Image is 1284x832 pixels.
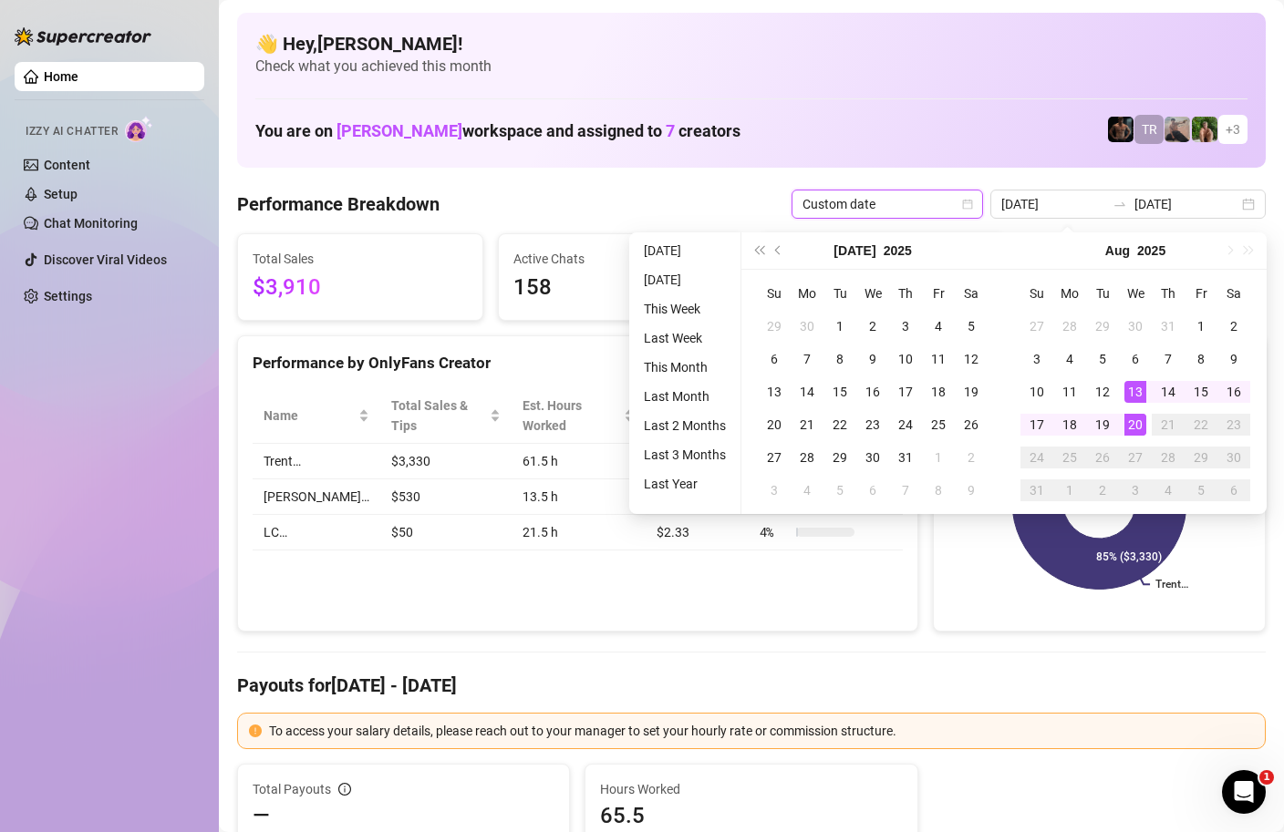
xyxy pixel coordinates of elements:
div: 30 [796,315,818,337]
img: logo-BBDzfeDw.svg [15,27,151,46]
li: Last Week [637,327,733,349]
span: 7 [666,121,675,140]
div: Performance by OnlyFans Creator [253,351,903,375]
td: 2025-07-17 [889,375,922,408]
div: 7 [796,348,818,370]
td: 2025-07-28 [791,441,823,474]
th: Th [1152,277,1185,310]
div: 14 [1157,381,1179,403]
li: This Week [637,298,733,320]
td: 13.5 h [512,479,646,515]
h1: You are on workspace and assigned to creators [255,121,740,141]
li: Last 3 Months [637,444,733,466]
div: 4 [796,479,818,501]
div: 27 [763,447,785,468]
div: 29 [1190,447,1212,468]
div: 29 [829,447,851,468]
div: 5 [960,315,982,337]
span: Check what you achieved this month [255,56,1248,77]
td: [PERSON_NAME]… [253,479,380,515]
td: 2025-08-03 [758,474,791,507]
div: 30 [1223,447,1245,468]
th: Mo [791,277,823,310]
td: $530 [380,479,512,515]
div: 7 [1157,348,1179,370]
td: 2025-08-10 [1020,375,1053,408]
td: 2025-07-14 [791,375,823,408]
div: 18 [1059,414,1081,436]
h4: Performance Breakdown [237,191,440,217]
td: 2025-07-21 [791,408,823,441]
div: 2 [1223,315,1245,337]
td: $3,330 [380,444,512,479]
li: Last Year [637,473,733,495]
span: Hours Worked [600,779,902,799]
div: 28 [1157,447,1179,468]
span: Total Sales & Tips [391,395,486,436]
img: AI Chatter [125,116,153,142]
div: 19 [960,381,982,403]
div: 26 [960,414,982,436]
span: 158 [513,271,729,305]
div: 4 [927,315,949,337]
div: 7 [895,479,916,501]
td: 2025-07-16 [856,375,889,408]
text: Trent… [1155,579,1188,591]
td: 2025-09-04 [1152,474,1185,507]
td: 2025-08-07 [889,474,922,507]
span: Izzy AI Chatter [26,123,118,140]
div: 5 [829,479,851,501]
td: 2025-08-19 [1086,408,1119,441]
td: 2025-07-08 [823,343,856,375]
td: 2025-08-28 [1152,441,1185,474]
th: Sa [1217,277,1250,310]
td: 2025-07-30 [1119,310,1152,343]
div: 10 [895,348,916,370]
li: This Month [637,356,733,378]
div: 2 [1092,479,1113,501]
td: 2025-07-06 [758,343,791,375]
td: 2025-08-01 [922,441,955,474]
td: 2025-07-31 [889,441,922,474]
div: 16 [862,381,884,403]
th: Total Sales & Tips [380,388,512,444]
div: 11 [927,348,949,370]
span: info-circle [338,783,351,796]
div: 29 [1092,315,1113,337]
div: 31 [1157,315,1179,337]
div: 27 [1026,315,1048,337]
td: 2025-07-04 [922,310,955,343]
th: Fr [1185,277,1217,310]
div: 23 [1223,414,1245,436]
td: 2025-07-29 [1086,310,1119,343]
div: 28 [1059,315,1081,337]
div: 21 [796,414,818,436]
th: Tu [1086,277,1119,310]
td: 2025-08-15 [1185,375,1217,408]
div: 13 [1124,381,1146,403]
td: 2025-07-30 [856,441,889,474]
div: 14 [796,381,818,403]
div: 9 [1223,348,1245,370]
span: swap-right [1113,197,1127,211]
td: 2025-07-26 [955,408,988,441]
td: 2025-06-29 [758,310,791,343]
td: 2025-09-03 [1119,474,1152,507]
td: 2025-09-05 [1185,474,1217,507]
img: LC [1165,117,1190,142]
th: Su [1020,277,1053,310]
span: — [253,801,270,830]
td: 2025-09-01 [1053,474,1086,507]
td: 2025-07-18 [922,375,955,408]
td: 2025-08-27 [1119,441,1152,474]
td: 2025-08-21 [1152,408,1185,441]
td: 2025-08-05 [1086,343,1119,375]
td: 2025-07-07 [791,343,823,375]
td: 2025-07-25 [922,408,955,441]
span: calendar [962,199,973,210]
div: 19 [1092,414,1113,436]
td: 2025-08-05 [823,474,856,507]
td: 2025-08-07 [1152,343,1185,375]
span: Total Payouts [253,779,331,799]
span: Custom date [802,190,972,218]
